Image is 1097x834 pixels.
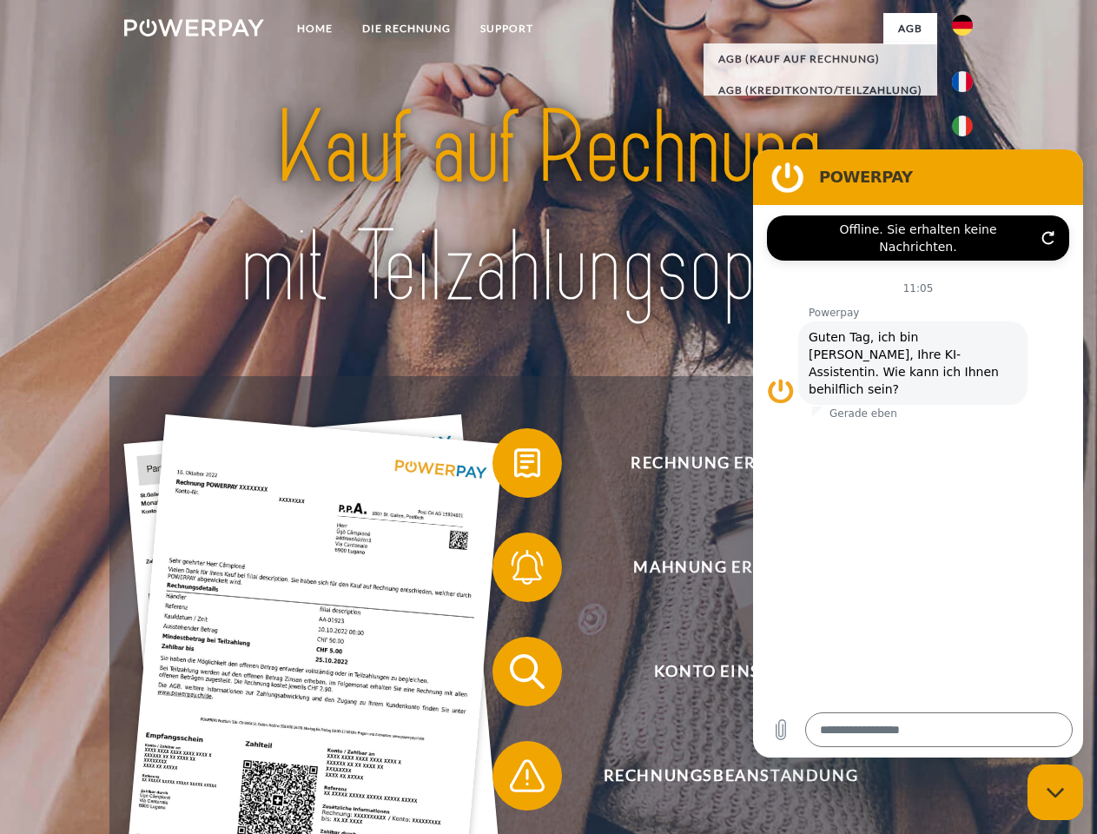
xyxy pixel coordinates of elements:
iframe: Schaltfläche zum Öffnen des Messaging-Fensters; Konversation läuft [1028,764,1083,820]
span: Rechnung erhalten? [518,428,943,498]
a: AGB (Kauf auf Rechnung) [704,43,937,75]
img: title-powerpay_de.svg [166,83,931,333]
img: de [952,15,973,36]
button: Rechnungsbeanstandung [492,741,944,811]
a: AGB (Kreditkonto/Teilzahlung) [704,75,937,106]
a: agb [883,13,937,44]
button: Konto einsehen [492,637,944,706]
img: it [952,116,973,136]
span: Mahnung erhalten? [518,533,943,602]
span: Rechnungsbeanstandung [518,741,943,811]
img: qb_warning.svg [506,754,549,798]
button: Rechnung erhalten? [492,428,944,498]
a: SUPPORT [466,13,548,44]
img: fr [952,71,973,92]
a: DIE RECHNUNG [347,13,466,44]
span: Konto einsehen [518,637,943,706]
img: qb_bill.svg [506,441,549,485]
button: Mahnung erhalten? [492,533,944,602]
a: Home [282,13,347,44]
img: qb_bell.svg [506,546,549,589]
img: qb_search.svg [506,650,549,693]
img: logo-powerpay-white.svg [124,19,264,36]
iframe: Messaging-Fenster [753,149,1083,758]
